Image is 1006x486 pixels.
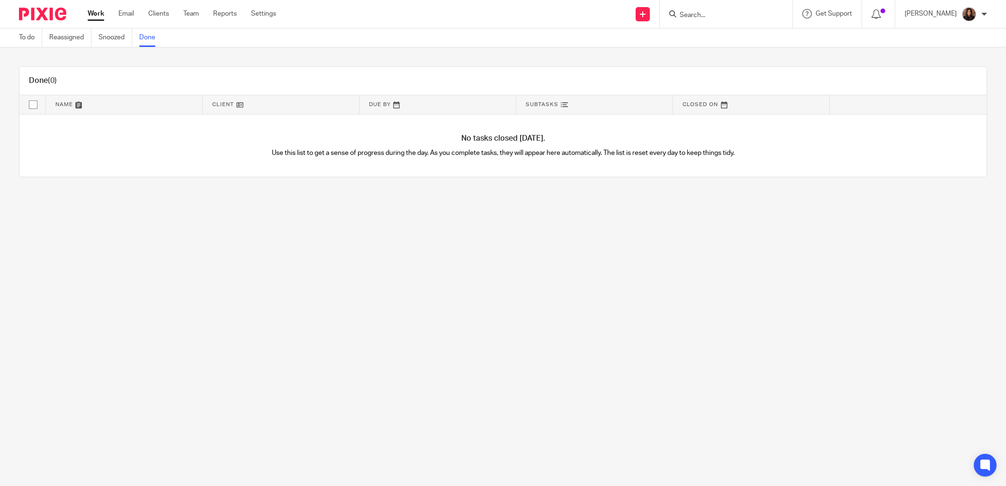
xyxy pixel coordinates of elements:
[118,9,134,18] a: Email
[48,77,57,84] span: (0)
[905,9,957,18] p: [PERSON_NAME]
[148,9,169,18] a: Clients
[19,8,66,20] img: Pixie
[261,148,745,158] p: Use this list to get a sense of progress during the day. As you complete tasks, they will appear ...
[29,76,57,86] h1: Done
[183,9,199,18] a: Team
[49,28,91,47] a: Reassigned
[816,10,852,17] span: Get Support
[679,11,764,20] input: Search
[213,9,237,18] a: Reports
[251,9,276,18] a: Settings
[139,28,162,47] a: Done
[19,134,987,144] h4: No tasks closed [DATE].
[19,28,42,47] a: To do
[88,9,104,18] a: Work
[961,7,977,22] img: Headshot.jpg
[99,28,132,47] a: Snoozed
[526,102,558,107] span: Subtasks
